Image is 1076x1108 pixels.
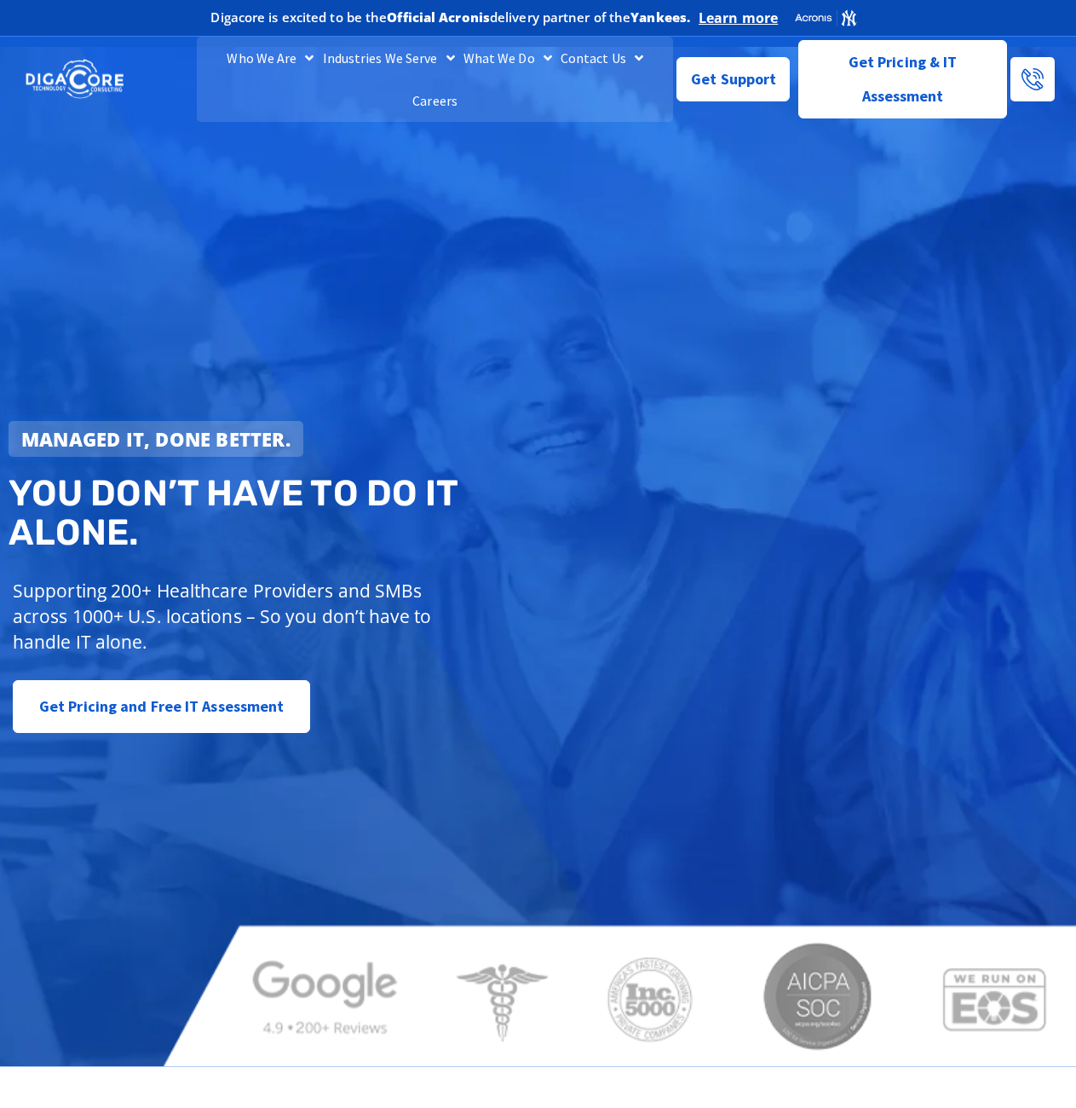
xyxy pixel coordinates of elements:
[676,57,790,101] a: Get Support
[408,79,462,122] a: Careers
[26,58,124,101] img: DigaCore Technology Consulting
[9,421,303,457] a: Managed IT, done better.
[630,9,690,26] b: Yankees.
[812,45,993,113] span: Get Pricing & IT Assessment
[387,9,490,26] b: Official Acronis
[556,37,647,79] a: Contact Us
[13,680,310,733] a: Get Pricing and Free IT Assessment
[459,37,556,79] a: What We Do
[699,9,778,26] a: Learn more
[21,426,291,452] strong: Managed IT, done better.
[319,37,459,79] a: Industries We Serve
[9,474,550,552] h2: You don’t have to do IT alone.
[210,11,690,24] h2: Digacore is excited to be the delivery partner of the
[798,40,1007,118] a: Get Pricing & IT Assessment
[691,62,776,96] span: Get Support
[197,37,674,122] nav: Menu
[13,578,452,655] p: Supporting 200+ Healthcare Providers and SMBs across 1000+ U.S. locations – So you don’t have to ...
[222,37,318,79] a: Who We Are
[794,9,857,27] img: Acronis
[39,690,284,724] span: Get Pricing and Free IT Assessment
